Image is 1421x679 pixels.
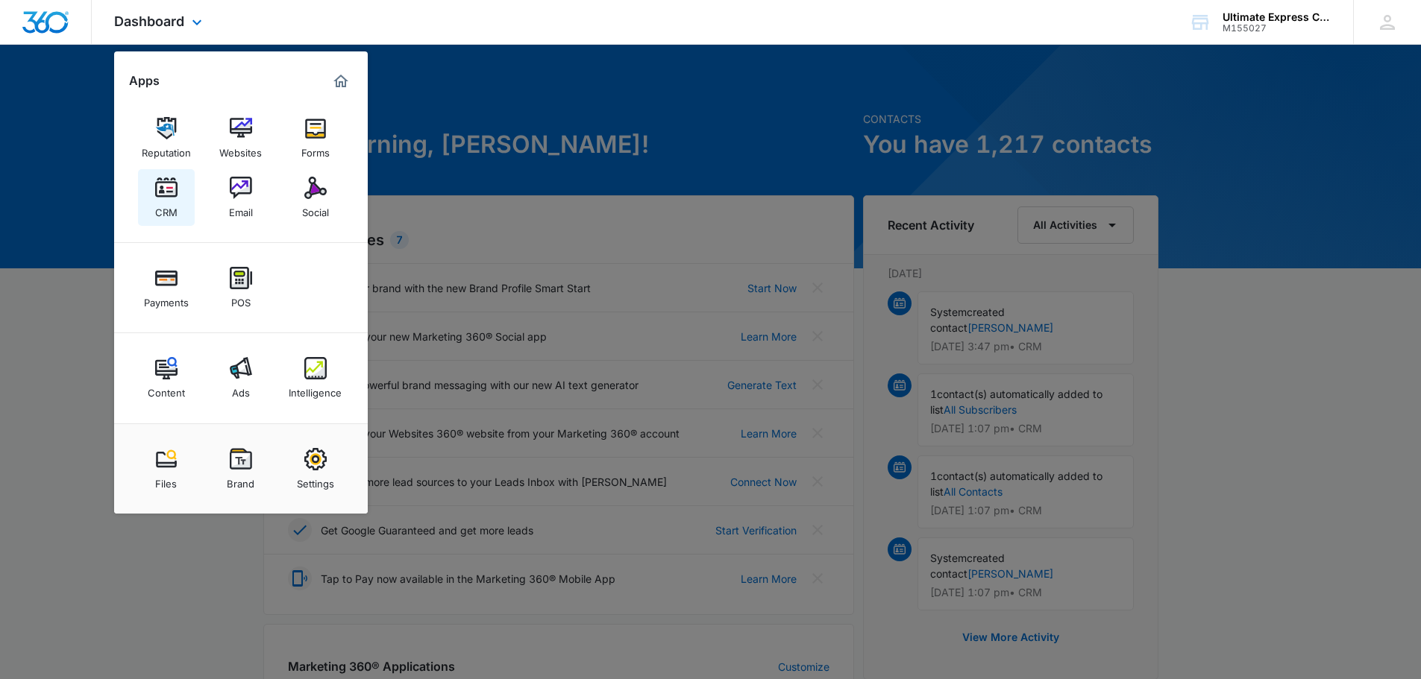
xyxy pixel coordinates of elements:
h2: Apps [129,74,160,88]
a: Marketing 360® Dashboard [329,69,353,93]
div: Email [229,199,253,218]
div: Intelligence [289,379,342,399]
div: POS [231,289,251,309]
div: Ads [232,379,250,399]
div: Settings [297,470,334,490]
a: Social [287,169,344,226]
span: Dashboard [114,13,184,29]
div: account name [1223,11,1331,23]
a: Content [138,350,195,406]
div: Content [148,379,185,399]
a: Settings [287,440,344,497]
a: POS [213,259,269,316]
a: Reputation [138,110,195,166]
a: Ads [213,350,269,406]
a: Websites [213,110,269,166]
div: Files [155,470,177,490]
div: account id [1223,23,1331,34]
div: Reputation [142,139,191,159]
div: Payments [144,289,189,309]
div: Forms [301,139,330,159]
a: Brand [213,440,269,497]
a: CRM [138,169,195,226]
a: Email [213,169,269,226]
a: Forms [287,110,344,166]
div: Social [302,199,329,218]
div: CRM [155,199,178,218]
a: Payments [138,259,195,316]
div: Brand [227,470,254,490]
div: Websites [219,139,262,159]
a: Intelligence [287,350,344,406]
a: Files [138,440,195,497]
